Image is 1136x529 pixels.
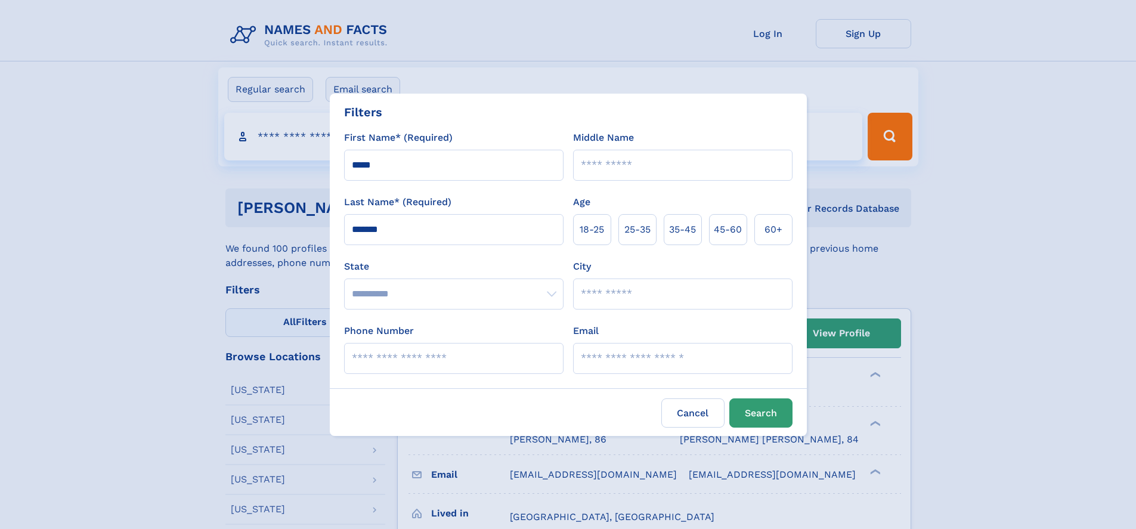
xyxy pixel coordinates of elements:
[714,222,742,237] span: 45‑60
[661,398,725,428] label: Cancel
[729,398,793,428] button: Search
[344,131,453,145] label: First Name* (Required)
[344,195,451,209] label: Last Name* (Required)
[344,324,414,338] label: Phone Number
[344,103,382,121] div: Filters
[669,222,696,237] span: 35‑45
[573,195,590,209] label: Age
[573,324,599,338] label: Email
[624,222,651,237] span: 25‑35
[573,259,591,274] label: City
[573,131,634,145] label: Middle Name
[580,222,604,237] span: 18‑25
[344,259,564,274] label: State
[764,222,782,237] span: 60+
